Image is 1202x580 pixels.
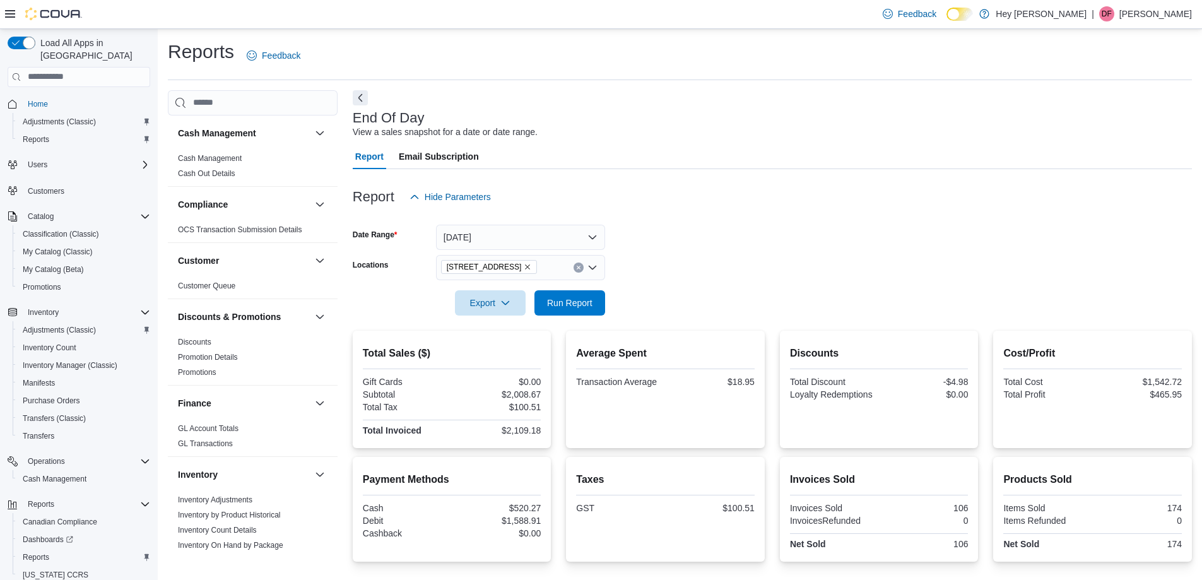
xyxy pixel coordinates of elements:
p: Hey [PERSON_NAME] [996,6,1087,21]
span: Inventory Manager (Classic) [18,358,150,373]
div: $1,588.91 [454,516,541,526]
div: Cash [363,503,449,513]
div: Debit [363,516,449,526]
button: Customer [178,254,310,267]
span: Inventory by Product Historical [178,510,281,520]
div: 0 [1095,516,1182,526]
span: Manifests [18,376,150,391]
a: My Catalog (Classic) [18,244,98,259]
span: Operations [23,454,150,469]
div: Total Cost [1003,377,1090,387]
span: Cash Management [178,153,242,163]
button: Customer [312,253,327,268]
span: Reports [23,497,150,512]
span: [US_STATE] CCRS [23,570,88,580]
span: Feedback [898,8,936,20]
span: Transfers (Classic) [23,413,86,423]
span: My Catalog (Beta) [18,262,150,277]
div: $2,109.18 [454,425,541,435]
span: Adjustments (Classic) [18,323,150,338]
a: Home [23,97,53,112]
span: Reports [23,552,49,562]
h2: Cost/Profit [1003,346,1182,361]
button: Open list of options [587,263,598,273]
button: Purchase Orders [13,392,155,410]
span: Promotions [23,282,61,292]
span: My Catalog (Beta) [23,264,84,275]
span: Home [23,96,150,112]
a: Purchase Orders [18,393,85,408]
button: My Catalog (Beta) [13,261,155,278]
span: Email Subscription [399,144,479,169]
span: Dashboards [23,535,73,545]
div: Cash Management [168,151,338,186]
button: Canadian Compliance [13,513,155,531]
span: Classification (Classic) [23,229,99,239]
div: -$4.98 [881,377,968,387]
button: Export [455,290,526,316]
span: Promotion Details [178,352,238,362]
a: Canadian Compliance [18,514,102,530]
button: Adjustments (Classic) [13,321,155,339]
span: Canadian Compliance [18,514,150,530]
span: Cash Management [23,474,86,484]
a: Inventory Count [18,340,81,355]
a: Customers [23,184,69,199]
strong: Net Sold [1003,539,1039,549]
div: 106 [881,539,968,549]
button: Inventory [312,467,327,482]
span: Hide Parameters [425,191,491,203]
button: Catalog [3,208,155,225]
div: Gift Cards [363,377,449,387]
span: Reports [18,132,150,147]
span: Purchase Orders [18,393,150,408]
button: Cash Management [13,470,155,488]
span: Catalog [23,209,150,224]
span: Inventory [23,305,150,320]
span: Operations [28,456,65,466]
span: Transfers [18,429,150,444]
a: Inventory by Product Historical [178,511,281,519]
span: Report [355,144,384,169]
div: $100.51 [454,402,541,412]
span: DF [1102,6,1112,21]
span: Adjustments (Classic) [18,114,150,129]
div: 174 [1095,503,1182,513]
button: Reports [13,131,155,148]
span: Adjustments (Classic) [23,117,96,127]
div: Items Sold [1003,503,1090,513]
span: Inventory Adjustments [178,495,252,505]
p: [PERSON_NAME] [1119,6,1192,21]
div: $0.00 [454,377,541,387]
button: Manifests [13,374,155,392]
span: Canadian Compliance [23,517,97,527]
div: Total Discount [790,377,876,387]
a: Inventory Count Details [178,526,257,535]
button: Inventory [3,304,155,321]
input: Dark Mode [946,8,973,21]
h2: Products Sold [1003,472,1182,487]
h2: Invoices Sold [790,472,969,487]
a: Inventory On Hand by Package [178,541,283,550]
button: Users [23,157,52,172]
div: Transaction Average [576,377,663,387]
span: Customers [23,182,150,198]
button: Discounts & Promotions [178,311,310,323]
span: GL Account Totals [178,423,239,434]
div: 174 [1095,539,1182,549]
a: Feedback [242,43,305,68]
button: Finance [312,396,327,411]
a: Dashboards [13,531,155,548]
a: Manifests [18,376,60,391]
h3: Finance [178,397,211,410]
strong: Net Sold [790,539,826,549]
span: Promotions [178,367,216,377]
span: Run Report [547,297,592,309]
p: | [1092,6,1094,21]
span: Inventory Count [23,343,76,353]
a: Promotions [178,368,216,377]
button: [DATE] [436,225,605,250]
button: Operations [23,454,70,469]
a: Dashboards [18,532,78,547]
